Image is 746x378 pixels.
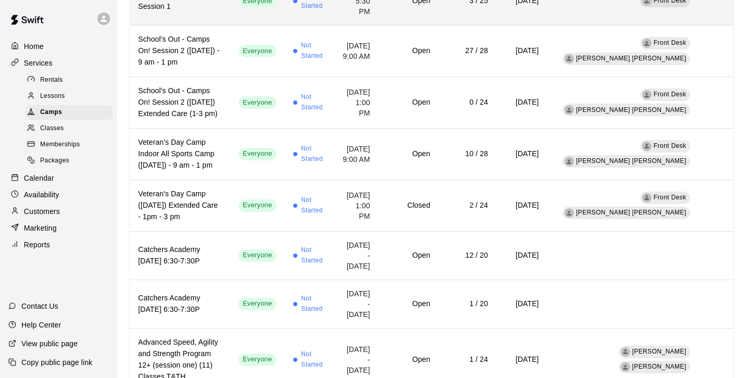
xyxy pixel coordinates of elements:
span: Memberships [40,140,80,150]
div: This service is visible to all of your customers [239,354,276,366]
a: Classes [25,121,117,137]
h6: Open [387,45,430,57]
span: [PERSON_NAME] [PERSON_NAME] [576,209,687,216]
div: Packages [25,154,113,168]
div: This service is visible to all of your customers [239,249,276,262]
h6: 27 / 28 [447,45,488,57]
span: Not Started [301,41,326,61]
span: Everyone [239,200,276,210]
h6: [DATE] [505,148,539,160]
span: Everyone [239,355,276,364]
h6: School's Out - Camps On! Session 2 ([DATE]) Extended Care (1-3 pm) [138,85,222,120]
p: View public page [21,338,78,349]
h6: Closed [387,200,430,211]
div: This service is visible to all of your customers [239,199,276,212]
span: [PERSON_NAME] [PERSON_NAME] [576,106,687,114]
span: Everyone [239,299,276,309]
p: Reports [24,240,50,250]
h6: School's Out - Camps On! Session 2 ([DATE]) - 9 am - 1 pm [138,34,222,68]
p: Services [24,58,53,68]
div: Front Desk [642,142,652,151]
span: Front Desk [654,39,687,46]
h6: [DATE] [505,354,539,366]
div: Billy Jack Ryan [565,157,574,166]
a: Marketing [8,220,109,236]
div: Billy Jack Ryan [565,54,574,64]
div: Rentals [25,73,113,87]
div: Memberships [25,137,113,152]
a: Calendar [8,170,109,186]
span: Not Started [301,349,326,370]
span: Lessons [40,91,65,102]
td: [DATE] - [DATE] [334,280,378,328]
span: Not Started [301,294,326,314]
h6: 0 / 24 [447,97,488,108]
p: Copy public page link [21,357,92,368]
a: Availability [8,187,109,203]
td: [DATE] 1:00 PM [334,180,378,231]
a: Packages [25,153,117,169]
span: Camps [40,107,62,118]
h6: Open [387,298,430,310]
span: [PERSON_NAME] [PERSON_NAME] [576,157,687,165]
div: Front Desk [642,39,652,48]
span: Everyone [239,98,276,108]
h6: [DATE] [505,97,539,108]
div: Classes [25,121,113,136]
h6: Veteran's Day Camp Indoor All Sports Camp ([DATE]) - 9 am - 1 pm [138,137,222,171]
span: Rentals [40,75,63,85]
h6: Catchers Academy [DATE] 6:30-7:30P [138,293,222,316]
div: Billy Jack Ryan [565,208,574,218]
h6: [DATE] [505,200,539,211]
span: [PERSON_NAME] [632,348,687,355]
a: Memberships [25,137,117,153]
a: Lessons [25,88,117,104]
div: Lessons [25,89,113,104]
h6: [DATE] [505,45,539,57]
h6: Open [387,97,430,108]
p: Marketing [24,223,57,233]
div: This service is visible to all of your customers [239,96,276,109]
h6: Open [387,354,430,366]
span: Not Started [301,144,326,165]
p: Customers [24,206,60,217]
div: Camps [25,105,113,120]
span: Not Started [301,195,326,216]
td: [DATE] 9:00 AM [334,26,378,77]
span: Everyone [239,250,276,260]
span: Everyone [239,46,276,56]
span: Front Desk [654,194,687,201]
a: Reports [8,237,109,253]
span: [PERSON_NAME] [PERSON_NAME] [576,55,687,62]
div: This service is visible to all of your customers [239,45,276,57]
a: Customers [8,204,109,219]
div: Front Desk [642,90,652,99]
a: Camps [25,105,117,121]
h6: [DATE] [505,298,539,310]
h6: 1 / 24 [447,354,488,366]
h6: 10 / 28 [447,148,488,160]
h6: 2 / 24 [447,200,488,211]
div: Rafael Betances [621,347,630,357]
td: [DATE] 9:00 AM [334,128,378,180]
span: [PERSON_NAME] [632,363,687,370]
p: Contact Us [21,301,58,311]
a: Rentals [25,72,117,88]
h6: [DATE] [505,250,539,261]
h6: Open [387,250,430,261]
h6: Veteran's Day Camp ([DATE]) Extended Care - 1pm - 3 pm [138,188,222,223]
a: Home [8,39,109,54]
span: Not Started [301,92,326,113]
div: This service is visible to all of your customers [239,148,276,160]
h6: Open [387,148,430,160]
td: [DATE] - [DATE] [334,231,378,280]
p: Home [24,41,44,52]
a: Services [8,55,109,71]
h6: Catchers Academy [DATE] 6:30-7:30P [138,244,222,267]
td: [DATE] 1:00 PM [334,77,378,128]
